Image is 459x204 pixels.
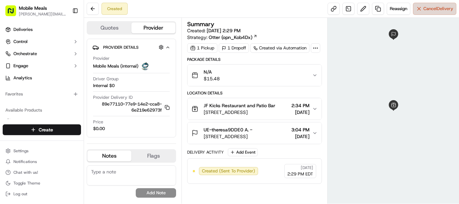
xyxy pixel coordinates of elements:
button: Notifications [3,157,81,166]
span: Deliveries [13,27,33,33]
button: UE-theresa9DDE0 A. -[STREET_ADDRESS]3:04 PM[DATE] [187,122,322,144]
button: Nash AI [3,116,81,126]
span: [STREET_ADDRESS] [204,109,275,116]
span: Driver Group [93,76,119,82]
span: Mobile Meals (internal) [93,63,138,69]
div: 1 Dropoff [219,43,249,53]
button: JF Kicks Restaurant and Patio Bar[STREET_ADDRESS]2:34 PM[DATE] [187,98,322,120]
button: CancelDelivery [413,3,456,15]
button: Create [3,124,81,135]
span: Create [39,126,53,133]
button: Mobile Meals [19,5,47,11]
span: [DATE] [291,109,309,116]
span: N/A [204,69,220,75]
div: Location Details [187,90,322,96]
img: Nash [7,7,20,20]
a: Powered byPylon [47,114,81,119]
button: Settings [3,146,81,156]
span: Provider Details [103,45,138,50]
div: Strategy: [187,34,257,41]
span: Otter (opn_Kob4Dx) [209,34,252,41]
span: Orchestrate [13,51,37,57]
div: Start new chat [23,64,110,71]
span: Cancel Delivery [423,6,453,12]
button: Mobile Meals[PERSON_NAME][EMAIL_ADDRESS][DOMAIN_NAME] [3,3,70,19]
button: Provider [131,23,175,33]
span: Price [93,119,103,125]
button: Reassign [387,3,410,15]
a: 📗Knowledge Base [4,95,54,107]
button: Toggle Theme [3,178,81,188]
span: Toggle Theme [13,180,40,186]
button: Engage [3,60,81,71]
button: Provider Details [92,42,170,53]
img: 1736555255976-a54dd68f-1ca7-489b-9aae-adbdc363a1c4 [7,64,19,76]
span: Analytics [13,75,32,81]
a: Nash AI [5,118,78,124]
a: Created via Automation [250,43,309,53]
span: [DATE] [301,165,313,170]
span: API Documentation [64,97,108,104]
span: Pylon [67,114,81,119]
div: We're available if you need us! [23,71,85,76]
span: Log out [13,191,27,197]
button: Orchestrate [3,48,81,59]
button: Control [3,36,81,47]
div: 💻 [57,98,62,104]
span: $15.48 [204,75,220,82]
button: N/A$15.48 [187,65,322,86]
span: Provider Delivery ID [93,94,133,100]
a: Analytics [3,73,81,83]
div: Package Details [187,57,322,62]
span: [DATE] 2:29 PM [207,28,241,34]
div: Delivery Activity [187,150,224,155]
span: Provider [93,55,110,62]
div: 📗 [7,98,12,104]
button: Start new chat [114,66,122,74]
button: Chat with us! [3,168,81,177]
button: 89e77110-77e9-14e2-cca8-6e219e62973f [93,101,170,113]
button: Flags [131,151,175,161]
button: Add Event [228,148,258,156]
button: Quotes [87,23,131,33]
span: [DATE] [291,133,309,140]
img: MM.png [141,62,149,70]
span: UE-theresa9DDE0 A. - [204,126,252,133]
p: Welcome 👋 [7,27,122,38]
button: [PERSON_NAME][EMAIL_ADDRESS][DOMAIN_NAME] [19,11,67,17]
div: Favorites [3,89,81,99]
div: Available Products [3,105,81,116]
button: Log out [3,189,81,199]
span: Created: [187,27,241,34]
h3: Summary [187,21,214,27]
span: 2:29 PM EDT [287,171,313,177]
input: Got a question? Start typing here... [17,43,121,50]
span: Settings [13,148,29,154]
span: Control [13,39,28,45]
a: 💻API Documentation [54,95,111,107]
span: Internal $0 [93,83,115,89]
span: Chat with us! [13,170,38,175]
button: Notes [87,151,131,161]
span: Knowledge Base [13,97,51,104]
span: $0.00 [93,126,105,132]
span: Reassign [390,6,407,12]
span: 2:34 PM [291,102,309,109]
div: 1 Pickup [187,43,217,53]
a: Otter (opn_Kob4Dx) [209,34,257,41]
span: JF Kicks Restaurant and Patio Bar [204,102,275,109]
span: Nash AI [13,118,29,124]
span: Notifications [13,159,37,164]
span: Engage [13,63,28,69]
span: 3:04 PM [291,126,309,133]
span: Created (Sent To Provider) [202,168,255,174]
a: Deliveries [3,24,81,35]
span: [STREET_ADDRESS] [204,133,252,140]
